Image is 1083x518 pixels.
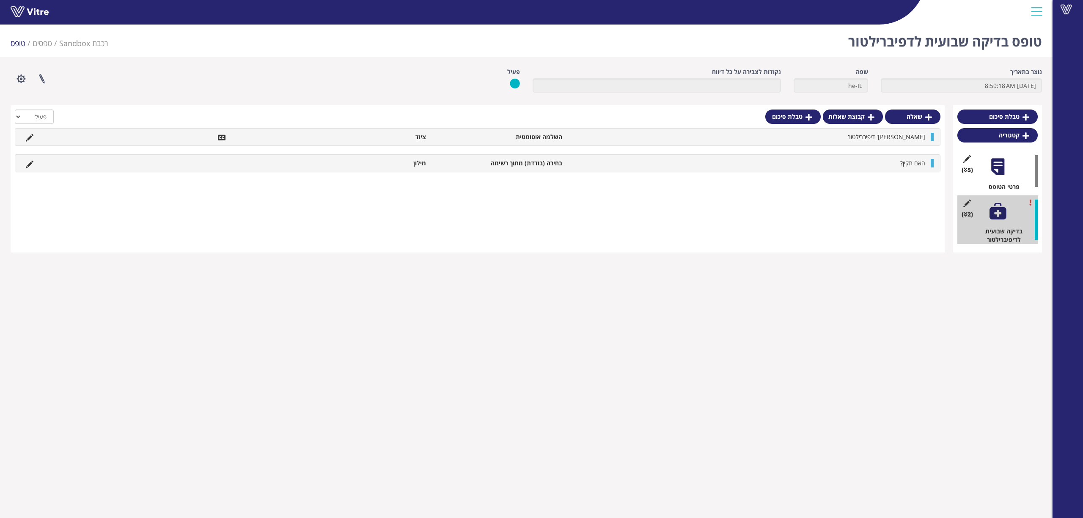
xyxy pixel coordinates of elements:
li: ציוד [294,133,430,141]
a: טבלת סיכום [765,110,821,124]
label: נוצר בתאריך [1010,68,1042,76]
a: טבלת סיכום [957,110,1038,124]
h1: טופס בדיקה שבועית לדפיברילטור [848,21,1042,57]
div: פרטי הטופס [964,183,1038,191]
a: שאלה [885,110,940,124]
span: [PERSON_NAME]' דיפיברילטור [848,133,925,141]
span: (5 ) [962,166,973,174]
a: טפסים [33,38,52,48]
a: קטגוריה [957,128,1038,143]
li: טופס [11,38,33,49]
span: האם תקין? [900,159,925,167]
label: פעיל [507,68,520,76]
span: (2 ) [962,210,973,219]
a: קבוצת שאלות [823,110,883,124]
li: השלמה אוטומטית [430,133,566,141]
label: שפה [856,68,868,76]
div: בדיקה שבועית לדיפיברילטור [964,227,1038,244]
span: 288 [59,38,108,48]
img: yes [510,78,520,89]
label: נקודות לצבירה על כל דיווח [712,68,781,76]
li: מילון [294,159,430,167]
li: בחירה (בודדת) מתוך רשימה [430,159,566,167]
